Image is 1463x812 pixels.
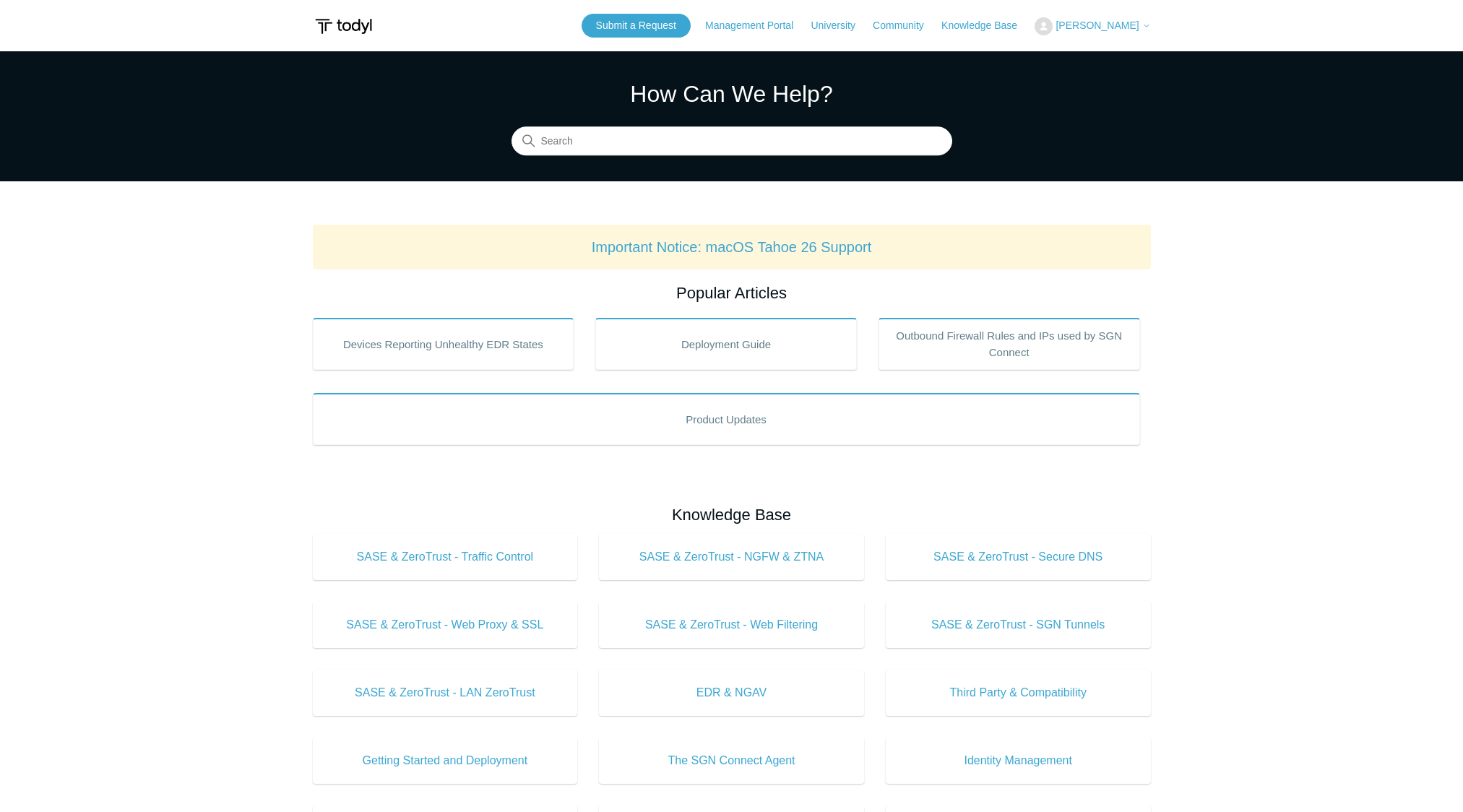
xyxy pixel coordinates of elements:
[886,738,1151,784] a: Identity Management
[313,13,374,40] img: Todyl Support Center Help Center home page
[907,752,1129,769] span: Identity Management
[313,503,1151,527] h2: Knowledge Base
[313,534,578,580] a: SASE & ZeroTrust - Traffic Control
[313,738,578,784] a: Getting Started and Deployment
[879,318,1140,370] a: Outbound Firewall Rules and IPs used by SGN Connect
[705,18,808,33] a: Management Portal
[907,684,1129,701] span: Third Party & Compatibility
[335,684,556,701] span: SASE & ZeroTrust - LAN ZeroTrust
[886,534,1151,580] a: SASE & ZeroTrust - Secure DNS
[621,616,842,634] span: SASE & ZeroTrust - Web Filtering
[811,18,869,33] a: University
[599,738,864,784] a: The SGN Connect Agent
[599,534,864,580] a: SASE & ZeroTrust - NGFW & ZTNA
[1035,17,1150,35] button: [PERSON_NAME]
[595,318,857,370] a: Deployment Guide
[335,616,556,634] span: SASE & ZeroTrust - Web Proxy & SSL
[582,14,691,38] a: Submit a Request
[621,548,842,566] span: SASE & ZeroTrust - NGFW & ZTNA
[907,548,1129,566] span: SASE & ZeroTrust - Secure DNS
[873,18,938,33] a: Community
[313,318,574,370] a: Devices Reporting Unhealthy EDR States
[512,77,952,111] h1: How Can We Help?
[621,684,842,701] span: EDR & NGAV
[313,602,578,648] a: SASE & ZeroTrust - Web Proxy & SSL
[512,127,952,156] input: Search
[621,752,842,769] span: The SGN Connect Agent
[335,752,556,769] span: Getting Started and Deployment
[886,602,1151,648] a: SASE & ZeroTrust - SGN Tunnels
[313,670,578,716] a: SASE & ZeroTrust - LAN ZeroTrust
[335,548,556,566] span: SASE & ZeroTrust - Traffic Control
[599,670,864,716] a: EDR & NGAV
[941,18,1032,33] a: Knowledge Base
[1056,20,1139,31] span: [PERSON_NAME]
[599,602,864,648] a: SASE & ZeroTrust - Web Filtering
[313,393,1140,445] a: Product Updates
[592,239,872,255] a: Important Notice: macOS Tahoe 26 Support
[886,670,1151,716] a: Third Party & Compatibility
[907,616,1129,634] span: SASE & ZeroTrust - SGN Tunnels
[313,281,1151,305] h2: Popular Articles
